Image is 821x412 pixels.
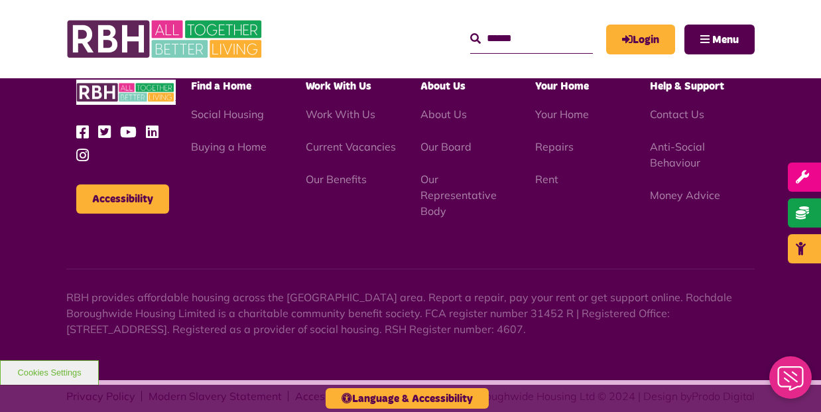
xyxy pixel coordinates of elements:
[66,289,755,337] p: RBH provides affordable housing across the [GEOGRAPHIC_DATA] area. Report a repair, pay your rent...
[306,172,367,186] a: Our Benefits
[420,172,497,218] a: Our Representative Body
[535,140,574,153] a: Repairs
[306,140,396,153] a: Current Vacancies
[650,107,704,121] a: Contact Us
[326,388,489,409] button: Language & Accessibility
[712,34,739,45] span: Menu
[306,81,371,92] span: Work With Us
[191,81,251,92] span: Find a Home
[76,184,169,214] button: Accessibility
[535,81,589,92] span: Your Home
[470,25,593,53] input: Search
[420,140,472,153] a: Our Board
[66,13,265,65] img: RBH
[684,25,755,54] button: Navigation
[650,81,724,92] span: Help & Support
[420,107,467,121] a: About Us
[606,25,675,54] a: MyRBH
[650,188,720,202] a: Money Advice
[306,107,375,121] a: Work With Us
[76,80,176,105] img: RBH
[420,81,466,92] span: About Us
[650,140,705,169] a: Anti-Social Behaviour
[535,107,589,121] a: Your Home
[535,172,558,186] a: Rent
[191,140,267,153] a: Buying a Home
[191,107,264,121] a: Social Housing - open in a new tab
[761,352,821,412] iframe: Netcall Web Assistant for live chat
